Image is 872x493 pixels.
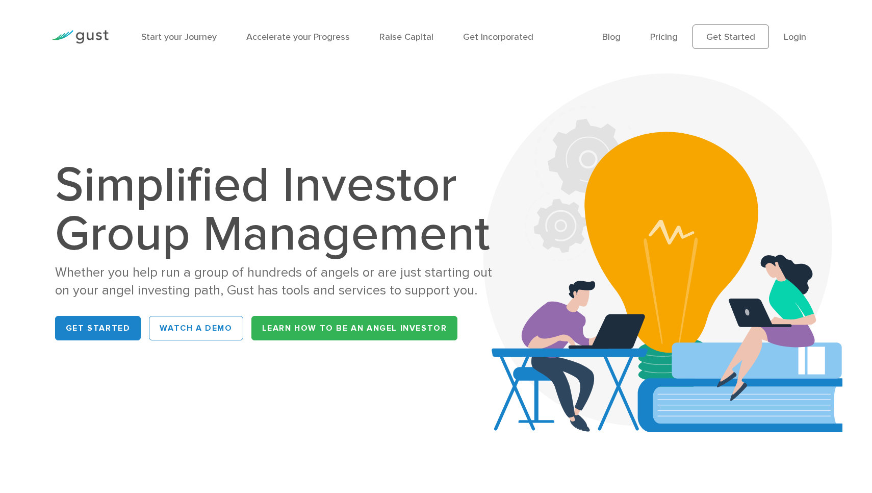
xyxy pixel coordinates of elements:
[463,32,533,42] a: Get Incorporated
[483,73,842,432] img: Aca 2023 Hero Bg
[55,316,141,340] a: Get Started
[141,32,217,42] a: Start your Journey
[379,32,433,42] a: Raise Capital
[251,316,458,340] a: Learn How to be an Angel Investor
[55,161,493,259] h1: Simplified Investor Group Management
[693,24,769,49] a: Get Started
[246,32,350,42] a: Accelerate your Progress
[602,32,621,42] a: Blog
[149,316,243,340] a: WATCH A DEMO
[784,32,806,42] a: Login
[52,30,109,44] img: Gust Logo
[55,264,493,300] div: Whether you help run a group of hundreds of angels or are just starting out on your angel investi...
[650,32,678,42] a: Pricing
